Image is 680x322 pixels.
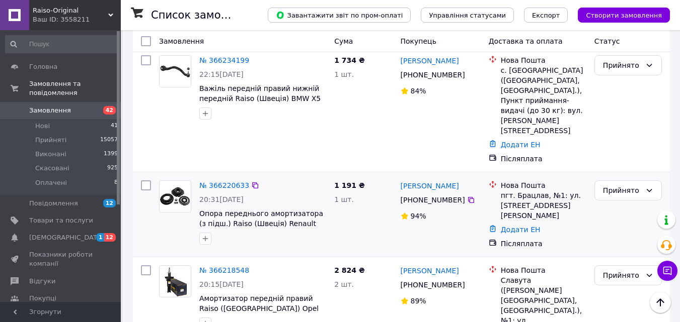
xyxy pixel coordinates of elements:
a: Фото товару [159,265,191,297]
span: Повідомлення [29,199,78,208]
button: Управління статусами [421,8,514,23]
a: [PERSON_NAME] [401,181,459,191]
span: Завантажити звіт по пром-оплаті [276,11,403,20]
span: 20:31[DATE] [199,195,244,203]
img: Фото товару [160,56,191,87]
a: Опора переднього амортизатора (з підш.) Raiso (Швеція) Renault Laguna 2, Лагуна 2 01-07 #RC02317 ... [199,209,323,248]
span: Товари та послуги [29,216,93,225]
span: 42 [103,106,116,115]
div: Прийнято [603,60,641,71]
div: Прийнято [603,270,641,281]
a: № 366234199 [199,56,249,64]
span: 8 [114,178,118,187]
button: Наверх [650,292,671,313]
span: Доставка та оплата [489,37,563,45]
span: 20:15[DATE] [199,280,244,288]
div: Післяплата [501,239,586,249]
span: Оплачені [35,178,67,187]
span: 84% [411,87,426,95]
span: 925 [107,164,118,173]
img: Фото товару [160,187,191,206]
a: № 366218548 [199,266,249,274]
span: 1 734 ₴ [334,56,365,64]
div: Нова Пошта [501,180,586,190]
a: № 366220633 [199,181,249,189]
div: [PHONE_NUMBER] [399,68,467,82]
div: [PHONE_NUMBER] [399,193,467,207]
button: Чат з покупцем [657,261,677,281]
span: 94% [411,212,426,220]
span: 22:15[DATE] [199,70,244,78]
span: Статус [594,37,620,45]
a: Фото товару [159,55,191,87]
span: Головна [29,62,57,71]
input: Пошук [5,35,119,53]
span: Виконані [35,150,66,159]
a: Додати ЕН [501,226,541,234]
span: Управління статусами [429,12,506,19]
span: [DEMOGRAPHIC_DATA] [29,233,104,242]
span: Показники роботи компанії [29,250,93,268]
span: Покупці [29,294,56,303]
span: Створити замовлення [586,12,662,19]
span: Замовлення [159,37,204,45]
a: Важіль передній правий нижній передній Raiso (Швеція) BMW X5 (F85), БМВ X5 (Ф85) 06-19 #RL-773950... [199,84,321,123]
div: Післяплата [501,154,586,164]
span: 2 824 ₴ [334,266,365,274]
a: [PERSON_NAME] [401,56,459,66]
a: Створити замовлення [568,11,670,19]
span: 12 [104,233,116,242]
span: Замовлення та повідомлення [29,79,121,97]
span: 1399 [104,150,118,159]
button: Створити замовлення [578,8,670,23]
div: [PHONE_NUMBER] [399,278,467,292]
div: Прийнято [603,185,641,196]
a: Додати ЕН [501,141,541,149]
a: Фото товару [159,180,191,212]
span: Cума [334,37,353,45]
span: Raiso-Original [33,6,108,15]
div: Ваш ID: 3558211 [33,15,121,24]
span: 1 шт. [334,70,354,78]
div: Нова Пошта [501,265,586,275]
span: 2 шт. [334,280,354,288]
span: Скасовані [35,164,69,173]
span: 1 [96,233,104,242]
span: Відгуки [29,277,55,286]
a: [PERSON_NAME] [401,266,459,276]
span: 12 [103,199,116,207]
span: Експорт [532,12,560,19]
span: Замовлення [29,106,71,115]
span: 89% [411,297,426,305]
h1: Список замовлень [151,9,253,21]
span: 1 шт. [334,195,354,203]
span: Прийняті [35,136,66,145]
span: 41 [111,122,118,131]
span: 15057 [100,136,118,145]
div: пгт. Брацлав, №1: ул. [STREET_ADDRESS][PERSON_NAME] [501,190,586,221]
button: Експорт [524,8,568,23]
button: Завантажити звіт по пром-оплаті [268,8,411,23]
div: с. [GEOGRAPHIC_DATA] ([GEOGRAPHIC_DATA], [GEOGRAPHIC_DATA].), Пункт приймання-видачі (до 30 кг): ... [501,65,586,136]
img: Фото товару [163,266,188,297]
div: Нова Пошта [501,55,586,65]
span: 1 191 ₴ [334,181,365,189]
span: Покупець [401,37,436,45]
span: Нові [35,122,50,131]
